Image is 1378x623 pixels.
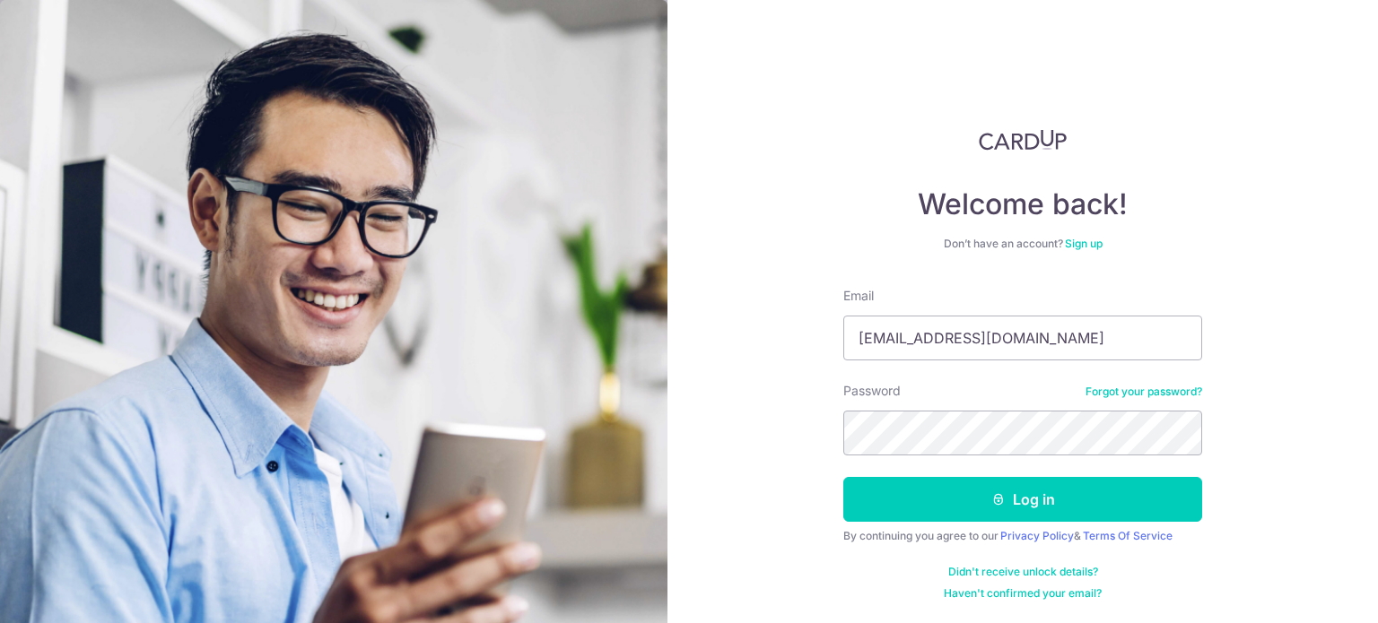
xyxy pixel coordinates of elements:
div: Don’t have an account? [843,237,1202,251]
a: Haven't confirmed your email? [944,586,1102,601]
img: CardUp Logo [979,129,1067,151]
a: Terms Of Service [1083,529,1173,542]
button: Log in [843,477,1202,522]
input: Enter your Email [843,316,1202,360]
label: Email [843,287,874,305]
a: Didn't receive unlock details? [948,565,1098,579]
a: Privacy Policy [1000,529,1074,542]
a: Sign up [1065,237,1103,250]
h4: Welcome back! [843,186,1202,222]
a: Forgot your password? [1086,385,1202,399]
div: By continuing you agree to our & [843,529,1202,543]
label: Password [843,382,901,400]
